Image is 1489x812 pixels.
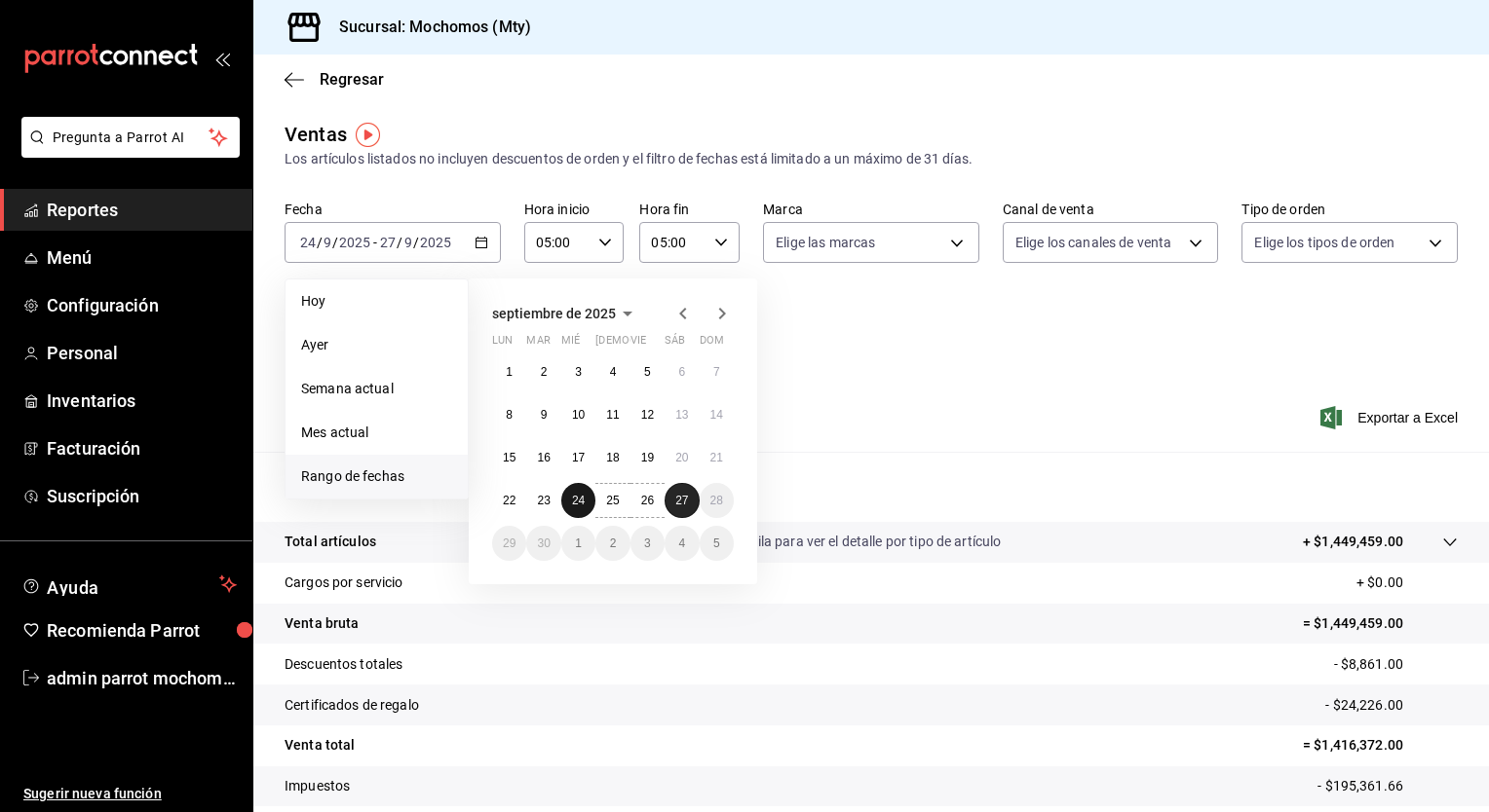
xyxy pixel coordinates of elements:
button: 8 de septiembre de 2025 [492,397,526,432]
button: 29 de septiembre de 2025 [492,526,526,561]
input: -- [299,235,317,250]
button: 11 de septiembre de 2025 [595,397,630,432]
abbr: 21 de septiembre de 2025 [710,451,723,464]
label: Tipo de orden [1241,203,1458,216]
button: 6 de septiembre de 2025 [665,354,699,389]
button: 24 de septiembre de 2025 [561,483,595,518]
input: ---- [338,235,371,250]
button: open_drawer_menu [214,51,230,66]
button: 1 de octubre de 2025 [561,526,595,561]
span: Elige las marcas [776,233,875,252]
input: -- [379,235,397,250]
abbr: 25 de septiembre de 2025 [606,494,619,507]
span: Reportes [47,197,237,223]
button: 14 de septiembre de 2025 [700,397,734,432]
p: - $8,861.00 [1334,654,1458,675]
p: Certificados de regalo [285,695,419,716]
span: Mes actual [301,423,452,443]
button: 26 de septiembre de 2025 [630,483,665,518]
abbr: 24 de septiembre de 2025 [572,494,585,507]
label: Marca [763,203,979,216]
input: -- [403,235,413,250]
abbr: 8 de septiembre de 2025 [506,408,513,422]
abbr: 19 de septiembre de 2025 [641,451,654,464]
button: Pregunta a Parrot AI [21,117,240,158]
span: admin parrot mochomos [47,665,237,691]
abbr: 4 de septiembre de 2025 [610,365,617,379]
abbr: 29 de septiembre de 2025 [503,536,515,550]
abbr: 2 de septiembre de 2025 [541,365,548,379]
button: 2 de octubre de 2025 [595,526,630,561]
button: 27 de septiembre de 2025 [665,483,699,518]
abbr: 23 de septiembre de 2025 [537,494,550,507]
button: 16 de septiembre de 2025 [526,440,560,475]
abbr: viernes [630,334,646,354]
span: Pregunta a Parrot AI [53,128,210,148]
p: Cargos por servicio [285,572,403,593]
abbr: 22 de septiembre de 2025 [503,494,515,507]
abbr: 5 de septiembre de 2025 [644,365,651,379]
button: 22 de septiembre de 2025 [492,483,526,518]
span: Rango de fechas [301,466,452,487]
abbr: 3 de septiembre de 2025 [575,365,582,379]
abbr: 5 de octubre de 2025 [713,536,720,550]
button: 4 de septiembre de 2025 [595,354,630,389]
button: 30 de septiembre de 2025 [526,526,560,561]
p: Venta bruta [285,613,359,634]
button: 3 de octubre de 2025 [630,526,665,561]
abbr: 1 de octubre de 2025 [575,536,582,550]
span: Configuración [47,292,237,318]
span: / [397,235,402,250]
abbr: 7 de septiembre de 2025 [713,365,720,379]
span: Semana actual [301,379,452,399]
abbr: 4 de octubre de 2025 [678,536,685,550]
abbr: domingo [700,334,724,354]
abbr: 13 de septiembre de 2025 [675,408,688,422]
button: 20 de septiembre de 2025 [665,440,699,475]
span: Suscripción [47,483,237,509]
a: Pregunta a Parrot AI [14,141,240,162]
button: 21 de septiembre de 2025 [700,440,734,475]
button: 17 de septiembre de 2025 [561,440,595,475]
span: Ayuda [47,572,211,596]
div: Ventas [285,120,347,149]
span: Personal [47,340,237,366]
abbr: 17 de septiembre de 2025 [572,451,585,464]
abbr: 27 de septiembre de 2025 [675,494,688,507]
span: Inventarios [47,388,237,414]
label: Hora inicio [524,203,625,216]
h3: Sucursal: Mochomos (Mty) [324,16,531,39]
abbr: 26 de septiembre de 2025 [641,494,654,507]
button: 15 de septiembre de 2025 [492,440,526,475]
p: + $0.00 [1356,572,1458,593]
abbr: 2 de octubre de 2025 [610,536,617,550]
button: 3 de septiembre de 2025 [561,354,595,389]
p: Venta total [285,735,355,756]
span: Recomienda Parrot [47,617,237,644]
span: Ayer [301,335,452,355]
span: Hoy [301,291,452,312]
span: / [317,235,323,250]
abbr: 3 de octubre de 2025 [644,536,651,550]
p: + $1,449,459.00 [1303,532,1403,552]
span: - [373,235,377,250]
abbr: 6 de septiembre de 2025 [678,365,685,379]
button: Exportar a Excel [1324,406,1458,429]
p: - $24,226.00 [1325,695,1458,716]
span: Sugerir nueva función [23,784,237,804]
p: Impuestos [285,776,350,796]
abbr: 20 de septiembre de 2025 [675,451,688,464]
abbr: miércoles [561,334,580,354]
button: Regresar [285,70,384,89]
button: 25 de septiembre de 2025 [595,483,630,518]
p: Total artículos [285,532,376,552]
input: ---- [419,235,452,250]
abbr: 10 de septiembre de 2025 [572,408,585,422]
abbr: 9 de septiembre de 2025 [541,408,548,422]
p: Da clic en la fila para ver el detalle por tipo de artículo [678,532,1002,552]
abbr: 30 de septiembre de 2025 [537,536,550,550]
span: Elige los tipos de orden [1254,233,1394,252]
button: 23 de septiembre de 2025 [526,483,560,518]
abbr: sábado [665,334,685,354]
